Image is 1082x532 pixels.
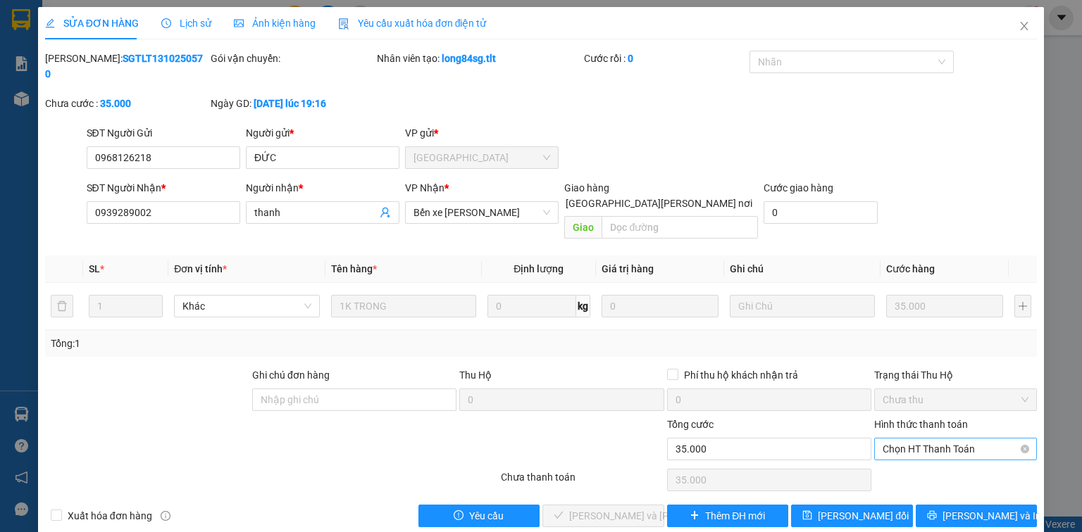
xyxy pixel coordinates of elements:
button: plus [1014,295,1031,317]
input: Ghi Chú [730,295,875,317]
div: Gói vận chuyển: [211,51,373,66]
span: plus [690,510,699,521]
span: Lịch sử [161,18,211,29]
span: kg [576,295,590,317]
img: icon [338,18,349,30]
span: Giá trị hàng [602,263,654,274]
span: Giao hàng [564,182,609,194]
b: long84sg.tlt [442,53,496,64]
input: Dọc đường [602,216,758,239]
input: Cước giao hàng [764,201,878,224]
div: Chưa thanh toán [499,469,665,494]
span: SỬA ĐƠN HÀNG [45,18,139,29]
b: 35.000 [100,98,131,109]
span: exclamation-circle [454,510,464,521]
span: Chưa thu [883,389,1028,410]
div: SĐT Người Nhận [87,180,240,196]
input: 0 [886,295,1003,317]
span: Sài Gòn [413,147,550,168]
span: user-add [380,207,391,218]
span: Yêu cầu xuất hóa đơn điện tử [338,18,487,29]
span: SL [89,263,100,274]
div: Người nhận [246,180,399,196]
label: Ghi chú đơn hàng [252,369,330,381]
span: clock-circle [161,18,171,28]
th: Ghi chú [724,255,881,283]
div: Trạng thái Thu Hộ [874,367,1037,383]
span: Giao [564,216,602,239]
span: info-circle [161,511,170,521]
button: Close [1005,7,1044,46]
div: [PERSON_NAME]: [45,51,208,82]
span: edit [45,18,55,28]
button: delete [51,295,73,317]
button: plusThêm ĐH mới [667,505,789,527]
span: Phí thu hộ khách nhận trả [678,367,804,383]
span: save [802,510,812,521]
div: Người gửi [246,125,399,141]
span: Tên hàng [331,263,377,274]
input: 0 [602,295,719,317]
div: Ngày GD: [211,96,373,111]
span: Cước hàng [886,263,935,274]
button: check[PERSON_NAME] và [PERSON_NAME] hàng [542,505,664,527]
span: close-circle [1021,445,1029,453]
b: [DATE] lúc 19:16 [254,98,326,109]
div: Chưa cước : [45,96,208,111]
span: [GEOGRAPHIC_DATA][PERSON_NAME] nơi [560,196,758,211]
div: Cước rồi : [584,51,747,66]
span: Đơn vị tính [174,263,227,274]
b: 0 [628,53,633,64]
span: Khác [182,296,311,317]
input: VD: Bàn, Ghế [331,295,476,317]
div: SĐT Người Gửi [87,125,240,141]
button: save[PERSON_NAME] đổi [791,505,913,527]
span: [PERSON_NAME] đổi [818,508,909,524]
label: Hình thức thanh toán [874,419,968,430]
span: Yêu cầu [469,508,504,524]
input: Ghi chú đơn hàng [252,388,456,411]
span: close [1019,20,1030,32]
span: Chọn HT Thanh Toán [883,438,1028,460]
span: Tổng cước [667,419,714,430]
span: picture [234,18,244,28]
span: [PERSON_NAME] và In [943,508,1041,524]
span: printer [927,510,937,521]
div: Tổng: 1 [51,336,418,351]
span: Ảnh kiện hàng [234,18,316,29]
button: exclamation-circleYêu cầu [418,505,540,527]
span: Thêm ĐH mới [705,508,765,524]
span: VP Nhận [405,182,444,194]
span: Thu Hộ [459,369,492,381]
span: Định lượng [514,263,564,274]
span: Bến xe Tiền Giang [413,202,550,223]
b: SGTLT1310250570 [45,53,203,80]
div: VP gửi [405,125,559,141]
label: Cước giao hàng [764,182,833,194]
button: printer[PERSON_NAME] và In [916,505,1038,527]
div: Nhân viên tạo: [377,51,581,66]
span: Xuất hóa đơn hàng [62,508,158,524]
